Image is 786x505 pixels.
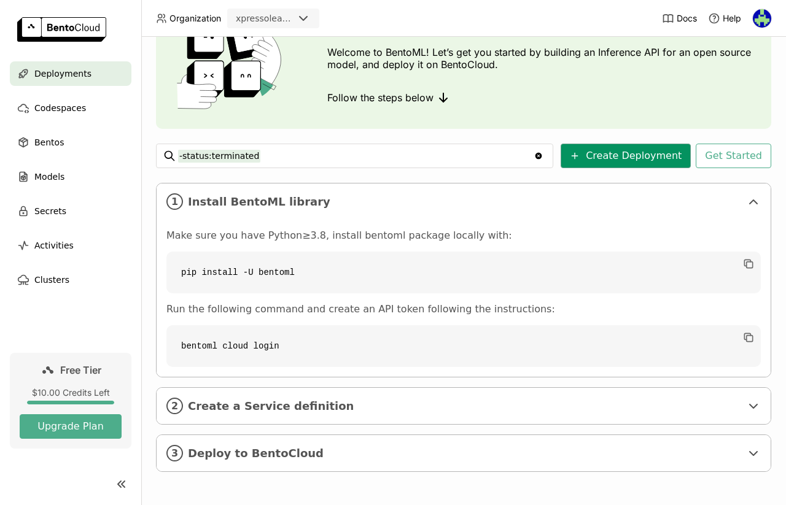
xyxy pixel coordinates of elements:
a: Activities [10,233,131,258]
span: Clusters [34,272,69,287]
a: Free Tier$10.00 Credits LeftUpgrade Plan [10,353,131,449]
button: Get Started [696,144,771,168]
input: Search [178,146,534,166]
span: Free Tier [60,364,101,376]
span: Activities [34,238,74,253]
div: $10.00 Credits Left [20,387,122,398]
span: Create a Service definition [188,399,741,413]
button: Create Deployment [561,144,691,168]
img: mik straz [753,9,771,28]
p: Welcome to BentoML! Let’s get you started by building an Inference API for an open source model, ... [327,46,761,71]
p: Run the following command and create an API token following the instructions: [166,303,761,315]
svg: Clear value [534,151,543,161]
a: Bentos [10,130,131,155]
div: Help [708,12,741,25]
code: bentoml cloud login [166,325,761,367]
i: 3 [166,445,183,461]
a: Codespaces [10,96,131,120]
span: Secrets [34,204,66,218]
a: Deployments [10,61,131,86]
div: 1Install BentoML library [157,183,771,220]
a: Docs [662,12,697,25]
i: 2 [166,398,183,414]
span: Codespaces [34,101,86,115]
input: Selected xpressolearning. [295,13,296,25]
a: Secrets [10,199,131,223]
span: Deploy to BentoCloud [188,447,741,460]
img: logo [17,17,106,42]
div: 2Create a Service definition [157,388,771,424]
span: Follow the steps below [327,91,434,104]
span: Organization [169,13,221,24]
i: 1 [166,193,183,210]
a: Models [10,164,131,189]
code: pip install -U bentoml [166,252,761,293]
div: xpressolearning [236,12,294,25]
span: Docs [677,13,697,24]
button: Upgrade Plan [20,414,122,439]
span: Deployments [34,66,91,81]
div: 3Deploy to BentoCloud [157,435,771,471]
span: Models [34,169,64,184]
span: Help [723,13,741,24]
span: Bentos [34,135,64,150]
p: Make sure you have Python≥3.8, install bentoml package locally with: [166,229,761,242]
span: Install BentoML library [188,195,741,209]
a: Clusters [10,268,131,292]
img: cover onboarding [166,17,298,109]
